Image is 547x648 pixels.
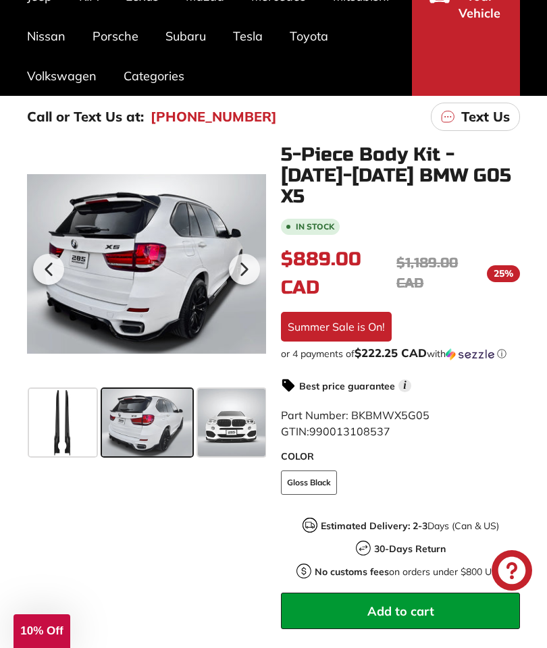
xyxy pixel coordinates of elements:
span: 10% Off [20,624,63,637]
a: Text Us [431,103,520,131]
a: [PHONE_NUMBER] [151,107,277,127]
strong: 30-Days Return [374,543,446,555]
img: Sezzle [446,348,494,360]
h1: 5-Piece Body Kit - [DATE]-[DATE] BMW G05 X5 [281,144,520,207]
a: Volkswagen [14,56,110,96]
a: Toyota [276,16,342,56]
a: Subaru [152,16,219,56]
a: Nissan [14,16,79,56]
strong: No customs fees [315,566,389,578]
label: COLOR [281,450,520,464]
p: Days (Can & US) [321,519,499,533]
a: Porsche [79,16,152,56]
p: on orders under $800 USD [315,565,504,579]
span: Add to cart [367,603,434,619]
span: 25% [487,265,520,282]
span: Part Number: BKBMWX5G05 GTIN: [281,408,429,438]
a: Categories [110,56,198,96]
inbox-online-store-chat: Shopify online store chat [488,550,536,594]
b: In stock [296,223,334,231]
p: Text Us [461,107,510,127]
span: 990013108537 [309,425,390,438]
strong: Estimated Delivery: 2-3 [321,520,427,532]
button: Add to cart [281,593,520,629]
p: Call or Text Us at: [27,107,144,127]
span: $222.25 CAD [355,346,427,360]
strong: Best price guarantee [299,380,395,392]
div: 10% Off [14,614,70,648]
div: or 4 payments of with [281,347,520,360]
span: $1,189.00 CAD [396,254,458,292]
a: Tesla [219,16,276,56]
span: $889.00 CAD [281,248,361,299]
div: Summer Sale is On! [281,312,392,342]
div: or 4 payments of$222.25 CADwithSezzle Click to learn more about Sezzle [281,347,520,360]
span: i [398,379,411,392]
